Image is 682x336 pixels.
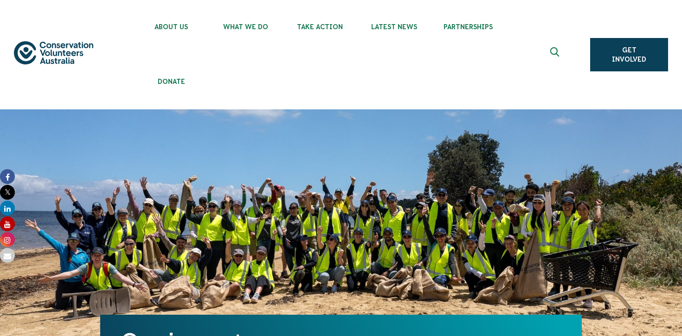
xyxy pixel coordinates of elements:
[357,23,431,31] span: Latest News
[431,23,505,31] span: Partnerships
[590,38,668,71] a: Get Involved
[14,41,93,64] img: logo.svg
[134,78,208,85] span: Donate
[134,23,208,31] span: About Us
[545,44,567,66] button: Expand search box Close search box
[550,47,562,62] span: Expand search box
[283,23,357,31] span: Take Action
[208,23,283,31] span: What We Do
